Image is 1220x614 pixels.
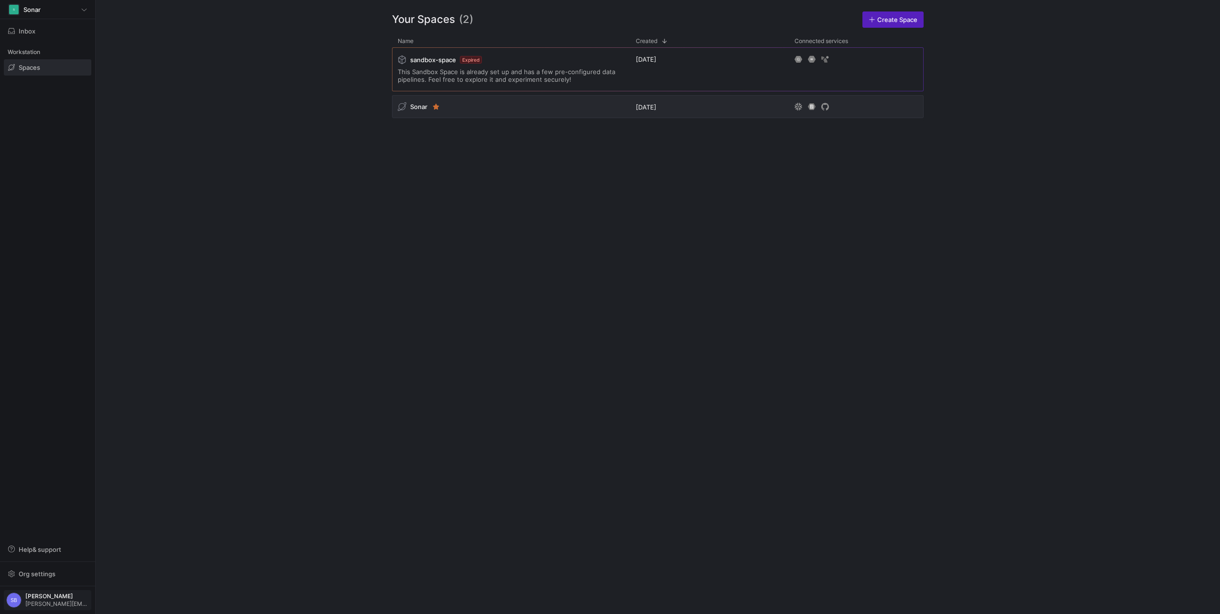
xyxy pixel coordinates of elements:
span: Your Spaces [392,11,455,28]
button: Help& support [4,541,91,558]
span: Help & support [19,546,61,553]
a: Org settings [4,571,91,579]
div: Workstation [4,45,91,59]
span: [DATE] [636,55,656,63]
span: sandbox-space [410,56,456,64]
span: Sonar [410,103,427,110]
span: This Sandbox Space is already set up and has a few pre-configured data pipelines. Feel free to ex... [398,68,624,83]
span: [DATE] [636,103,656,111]
div: Press SPACE to select this row. [392,95,924,122]
span: Expired [460,56,482,64]
span: (2) [459,11,473,28]
a: Create Space [862,11,924,28]
span: Sonar [23,6,41,13]
button: SB[PERSON_NAME][PERSON_NAME][EMAIL_ADDRESS][DOMAIN_NAME] [4,590,91,610]
div: SB [6,592,22,608]
span: Inbox [19,27,35,35]
button: Inbox [4,23,91,39]
span: Connected services [795,38,848,44]
div: S [9,5,19,14]
span: Create Space [877,16,917,23]
span: Spaces [19,64,40,71]
div: Press SPACE to select this row. [392,47,924,95]
span: Org settings [19,570,55,578]
span: [PERSON_NAME][EMAIL_ADDRESS][DOMAIN_NAME] [25,601,89,607]
span: Created [636,38,657,44]
span: [PERSON_NAME] [25,593,89,600]
span: Name [398,38,414,44]
a: Spaces [4,59,91,76]
button: Org settings [4,566,91,582]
